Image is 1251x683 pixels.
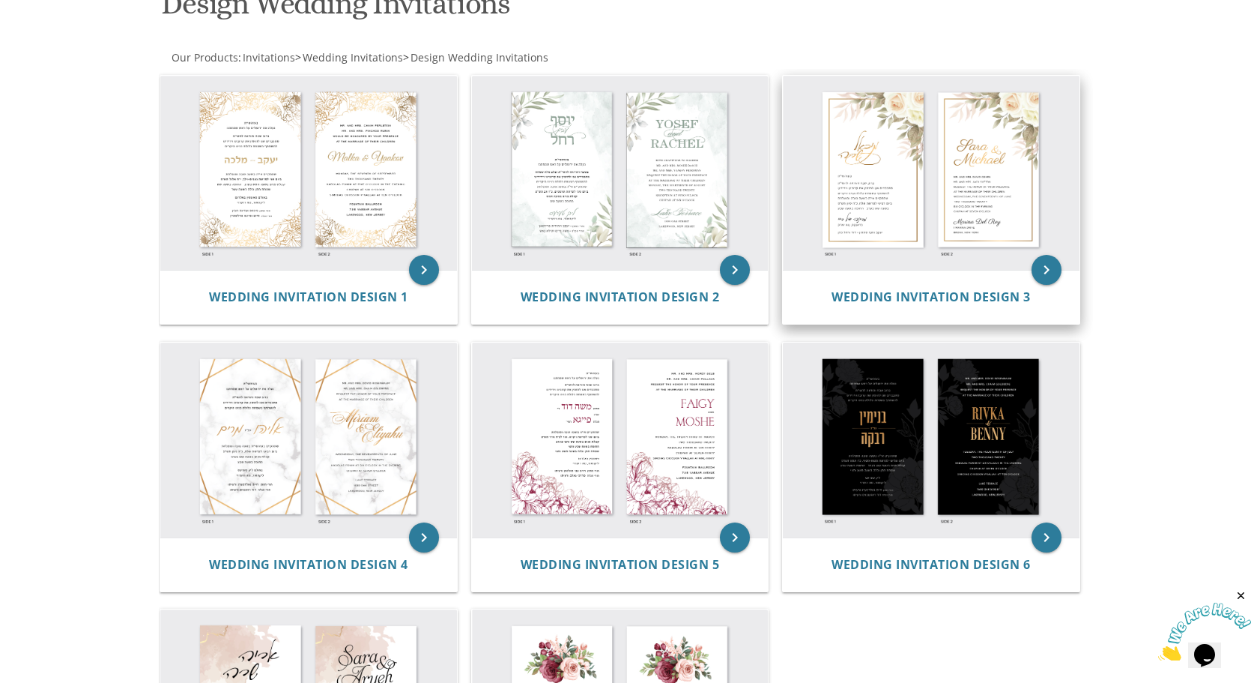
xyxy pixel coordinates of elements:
a: Invitations [241,50,295,64]
a: Wedding Invitation Design 6 [832,558,1031,572]
a: Design Wedding Invitations [409,50,548,64]
span: Wedding Invitation Design 5 [521,556,720,573]
span: Design Wedding Invitations [411,50,548,64]
a: keyboard_arrow_right [409,523,439,553]
a: Wedding Invitation Design 3 [832,290,1031,304]
div: : [159,50,626,65]
span: Wedding Invitation Design 3 [832,289,1031,305]
span: Wedding Invitation Design 4 [209,556,408,573]
iframe: chat widget [1158,589,1251,661]
a: Wedding Invitation Design 1 [209,290,408,304]
img: Wedding Invitation Design 3 [783,76,1079,271]
span: Wedding Invitation Design 1 [209,289,408,305]
span: Wedding Invitations [303,50,403,64]
a: keyboard_arrow_right [409,255,439,285]
a: keyboard_arrow_right [1032,523,1061,553]
img: Wedding Invitation Design 1 [160,76,457,271]
img: Wedding Invitation Design 2 [472,76,769,271]
a: Wedding Invitation Design 5 [521,558,720,572]
span: > [295,50,403,64]
span: Wedding Invitation Design 6 [832,556,1031,573]
a: keyboard_arrow_right [720,255,750,285]
img: Wedding Invitation Design 4 [160,343,457,538]
img: Wedding Invitation Design 5 [472,343,769,538]
a: keyboard_arrow_right [1032,255,1061,285]
a: Wedding Invitation Design 4 [209,558,408,572]
a: keyboard_arrow_right [720,523,750,553]
a: Wedding Invitations [301,50,403,64]
span: > [403,50,548,64]
a: Wedding Invitation Design 2 [521,290,720,304]
span: Invitations [243,50,295,64]
span: Wedding Invitation Design 2 [521,289,720,305]
a: Our Products [170,50,238,64]
img: Wedding Invitation Design 6 [783,343,1079,538]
